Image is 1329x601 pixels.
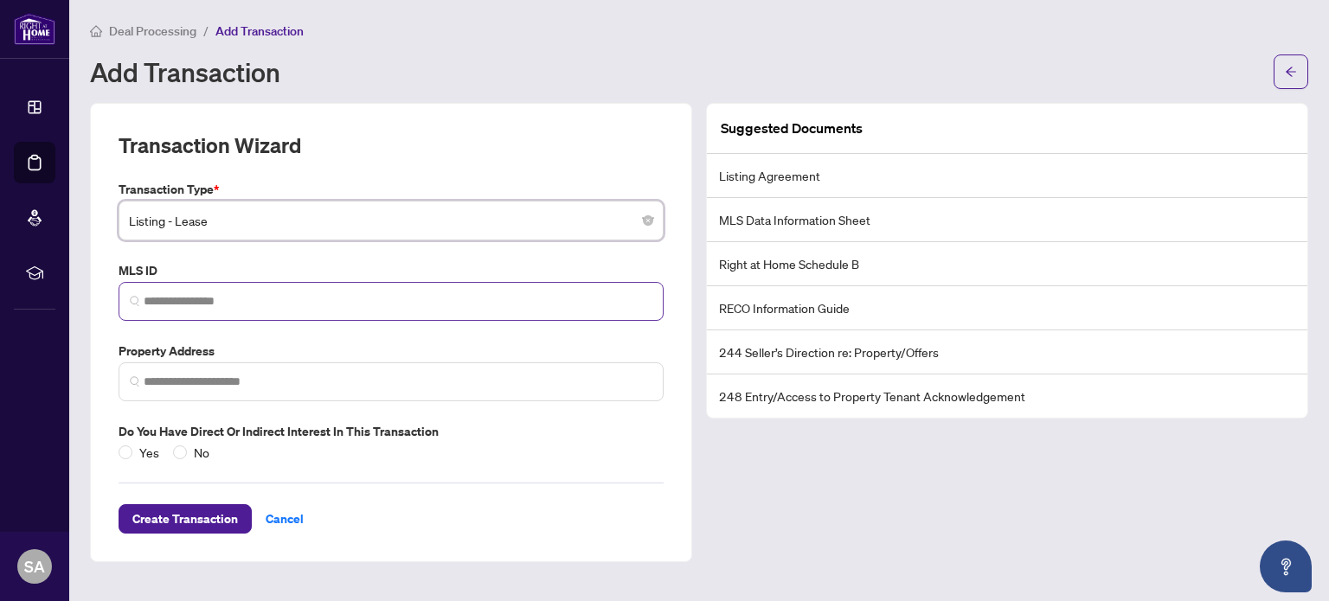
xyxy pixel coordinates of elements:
span: No [187,443,216,462]
span: SA [24,554,45,579]
img: logo [14,13,55,45]
li: Right at Home Schedule B [707,242,1307,286]
span: Add Transaction [215,23,304,39]
button: Cancel [252,504,318,534]
label: Transaction Type [119,180,664,199]
li: Listing Agreement [707,154,1307,198]
img: search_icon [130,376,140,387]
li: 244 Seller’s Direction re: Property/Offers [707,330,1307,374]
span: close-circle [643,215,653,226]
button: Create Transaction [119,504,252,534]
img: search_icon [130,296,140,306]
label: Do you have direct or indirect interest in this transaction [119,422,664,441]
li: / [203,21,209,41]
label: MLS ID [119,261,664,280]
article: Suggested Documents [721,118,863,139]
span: Yes [132,443,166,462]
h1: Add Transaction [90,58,280,86]
h2: Transaction Wizard [119,131,301,159]
li: MLS Data Information Sheet [707,198,1307,242]
span: Deal Processing [109,23,196,39]
span: home [90,25,102,37]
label: Property Address [119,342,664,361]
li: RECO Information Guide [707,286,1307,330]
span: arrow-left [1285,66,1297,78]
span: Cancel [266,505,304,533]
button: Open asap [1260,540,1312,592]
span: Create Transaction [132,505,238,533]
li: 248 Entry/Access to Property Tenant Acknowledgement [707,374,1307,418]
span: Listing - Lease [129,204,653,237]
